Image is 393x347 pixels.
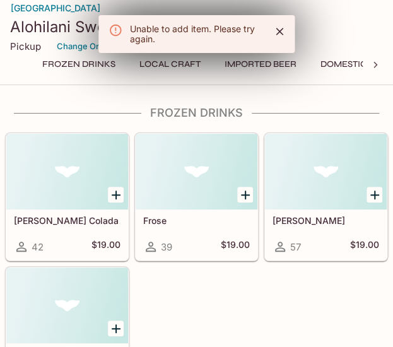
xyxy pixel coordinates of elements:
[5,106,388,120] h4: Frozen Drinks
[35,56,122,73] button: Frozen Drinks
[290,241,301,253] span: 57
[132,56,208,73] button: Local Craft
[6,134,128,209] div: Pina Colada
[265,134,387,209] div: Mango Margarita
[237,187,253,203] button: Add Frose
[51,37,139,56] button: Change Order Type
[130,19,260,49] div: Unable to add item. Please try again.
[264,133,387,261] a: [PERSON_NAME]57$19.00
[91,239,120,254] h5: $19.00
[350,239,379,254] h5: $19.00
[161,241,172,253] span: 39
[10,17,383,37] h3: Alohilani Swell Pool & Bar
[6,268,128,343] div: Passion Fruit Lemonade
[218,56,303,73] button: Imported Beer
[10,40,41,52] p: Pickup
[14,215,120,226] h5: [PERSON_NAME] Colada
[6,133,129,261] a: [PERSON_NAME] Colada42$19.00
[135,133,258,261] a: Frose39$19.00
[108,187,124,203] button: Add Pina Colada
[269,21,290,42] button: Close
[32,241,44,253] span: 42
[367,187,382,203] button: Add Mango Margarita
[143,215,250,226] h5: Frose
[136,134,257,209] div: Frose
[273,215,379,226] h5: [PERSON_NAME]
[221,239,250,254] h5: $19.00
[108,321,124,336] button: Add Passion Fruit Lemonade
